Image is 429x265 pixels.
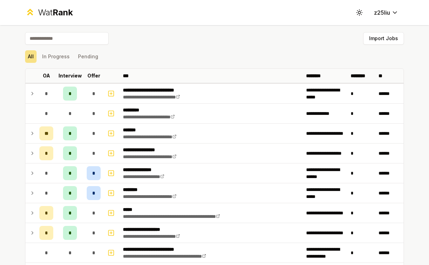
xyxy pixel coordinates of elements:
span: z25liu [374,8,390,17]
button: In Progress [39,50,72,63]
button: z25liu [368,6,404,19]
p: Offer [87,72,100,79]
p: Interview [58,72,82,79]
div: Wat [38,7,73,18]
a: WatRank [25,7,73,18]
p: OA [43,72,50,79]
span: Rank [53,7,73,17]
button: Import Jobs [363,32,404,45]
button: Pending [75,50,101,63]
button: All [25,50,37,63]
